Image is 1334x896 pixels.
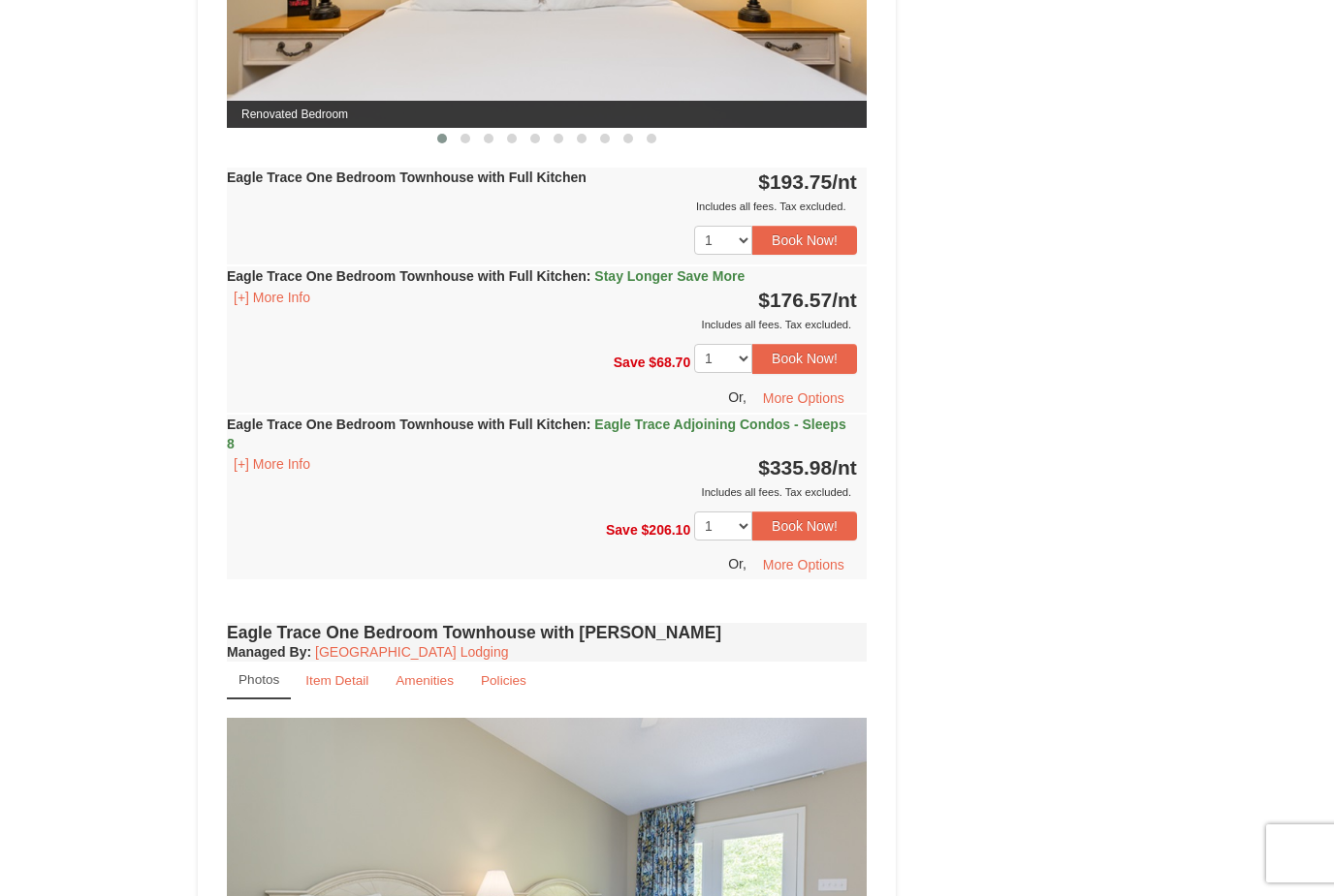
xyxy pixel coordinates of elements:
[227,170,587,185] strong: Eagle Trace One Bedroom Townhouse with Full Kitchen
[758,170,857,193] strong: $193.75
[227,662,291,699] a: Photos
[758,456,832,479] span: $335.98
[587,417,591,432] span: :
[606,521,638,537] span: Save
[614,355,646,370] span: Save
[728,556,746,572] span: Or,
[227,417,846,451] span: Eagle Trace Adjoining Condos - Sleeps 8
[227,644,311,660] strong: :
[227,644,306,660] span: Managed By
[315,644,508,660] a: [GEOGRAPHIC_DATA] Lodging
[227,482,857,502] div: Includes all fees. Tax excluded.
[832,170,857,193] span: /nt
[227,287,317,308] button: [+] More Info
[750,550,857,579] button: More Options
[227,453,317,475] button: [+] More Info
[293,662,381,699] a: Item Detail
[227,268,745,284] strong: Eagle Trace One Bedroom Townhouse with Full Kitchen
[758,289,832,311] span: $176.57
[227,417,846,451] strong: Eagle Trace One Bedroom Townhouse with Full Kitchen
[227,623,867,642] h4: Eagle Trace One Bedroom Townhouse with [PERSON_NAME]
[728,388,746,404] span: Or,
[649,355,690,370] span: $68.70
[752,226,857,255] button: Book Now!
[832,289,857,311] span: /nt
[468,662,539,699] a: Policies
[642,521,691,537] span: $206.10
[750,384,857,413] button: More Options
[594,268,745,284] span: Stay Longer Save More
[227,101,867,128] span: Renovated Bedroom
[481,673,526,688] small: Policies
[305,673,368,688] small: Item Detail
[587,268,591,284] span: :
[383,662,466,699] a: Amenities
[832,456,857,479] span: /nt
[227,197,857,216] div: Includes all fees. Tax excluded.
[227,315,857,334] div: Includes all fees. Tax excluded.
[752,344,857,373] button: Book Now!
[238,672,279,687] small: Photos
[396,673,454,688] small: Amenities
[752,511,857,541] button: Book Now!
